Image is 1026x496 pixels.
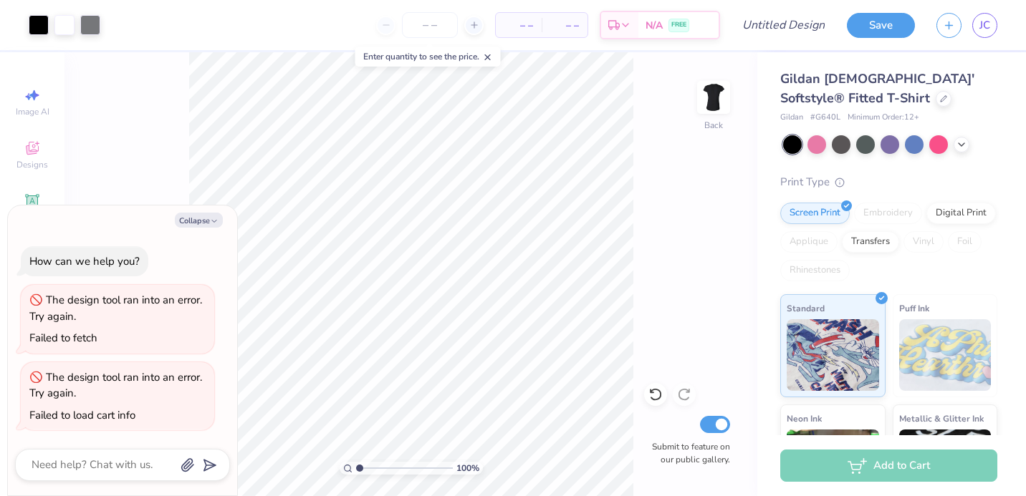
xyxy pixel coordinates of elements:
[175,213,223,228] button: Collapse
[948,231,982,253] div: Foil
[644,440,730,466] label: Submit to feature on our public gallery.
[699,83,728,112] img: Back
[355,47,501,67] div: Enter quantity to see the price.
[29,370,202,401] div: The design tool ran into an error. Try again.
[780,260,850,281] div: Rhinestones
[899,301,929,316] span: Puff Ink
[899,411,984,426] span: Metallic & Glitter Ink
[842,231,899,253] div: Transfers
[854,203,922,224] div: Embroidery
[29,408,135,422] div: Failed to load cart info
[29,331,97,345] div: Failed to fetch
[550,18,579,33] span: – –
[780,203,850,224] div: Screen Print
[29,293,202,324] div: The design tool ran into an error. Try again.
[979,17,990,34] span: JC
[787,301,825,316] span: Standard
[780,70,974,107] span: Gildan [DEMOGRAPHIC_DATA]' Softstyle® Fitted T-Shirt
[29,254,140,268] div: How can we help you?
[780,112,803,124] span: Gildan
[16,159,48,170] span: Designs
[780,231,838,253] div: Applique
[16,106,49,117] span: Image AI
[731,11,836,39] input: Untitled Design
[780,174,997,190] div: Print Type
[671,20,686,30] span: FREE
[402,12,458,38] input: – –
[810,112,840,124] span: # G640L
[899,319,992,391] img: Puff Ink
[704,119,723,132] div: Back
[972,13,997,38] a: JC
[456,462,479,475] span: 100 %
[903,231,944,253] div: Vinyl
[504,18,533,33] span: – –
[926,203,996,224] div: Digital Print
[787,411,822,426] span: Neon Ink
[848,112,919,124] span: Minimum Order: 12 +
[847,13,915,38] button: Save
[787,319,879,391] img: Standard
[646,18,663,33] span: N/A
